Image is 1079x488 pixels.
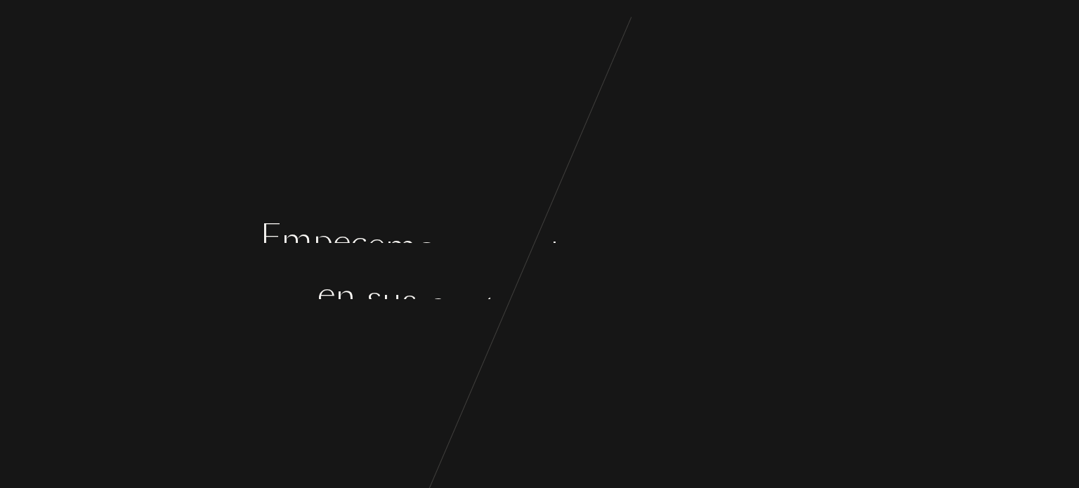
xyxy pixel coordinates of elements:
[260,190,281,242] div: E
[496,246,516,298] div: o
[680,246,688,298] div: i
[589,246,604,298] div: s
[620,190,637,242] div: a
[754,190,775,242] div: n
[664,190,684,242] div: p
[480,190,501,242] div: o
[464,190,480,242] div: c
[367,246,382,298] div: s
[550,190,559,242] div: l
[580,190,599,242] div: u
[313,190,333,242] div: p
[663,246,680,298] div: c
[402,246,417,298] div: s
[787,190,804,242] div: a
[714,190,735,242] div: g
[335,246,355,298] div: n
[688,246,709,298] div: o
[709,246,729,298] div: n
[351,190,367,242] div: c
[624,246,633,298] div: i
[429,246,449,298] div: g
[775,190,787,242] div: t
[604,246,624,298] div: p
[385,190,417,242] div: m
[484,246,496,298] div: t
[804,190,820,242] div: s
[684,190,697,242] div: r
[559,190,580,242] div: g
[281,190,313,242] div: m
[543,246,560,298] div: y
[469,246,484,298] div: s
[697,190,714,242] div: e
[637,190,653,242] div: s
[318,246,335,298] div: e
[599,190,620,242] div: n
[516,246,532,298] div: s
[633,246,646,298] div: r
[729,246,747,298] div: e
[417,190,437,242] div: o
[449,246,469,298] div: u
[735,190,754,242] div: u
[501,190,521,242] div: n
[333,190,351,242] div: e
[382,246,402,298] div: u
[646,246,663,298] div: a
[747,246,762,298] div: s
[437,190,452,242] div: s
[367,190,385,242] div: e
[571,246,589,298] div: a
[532,190,550,242] div: a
